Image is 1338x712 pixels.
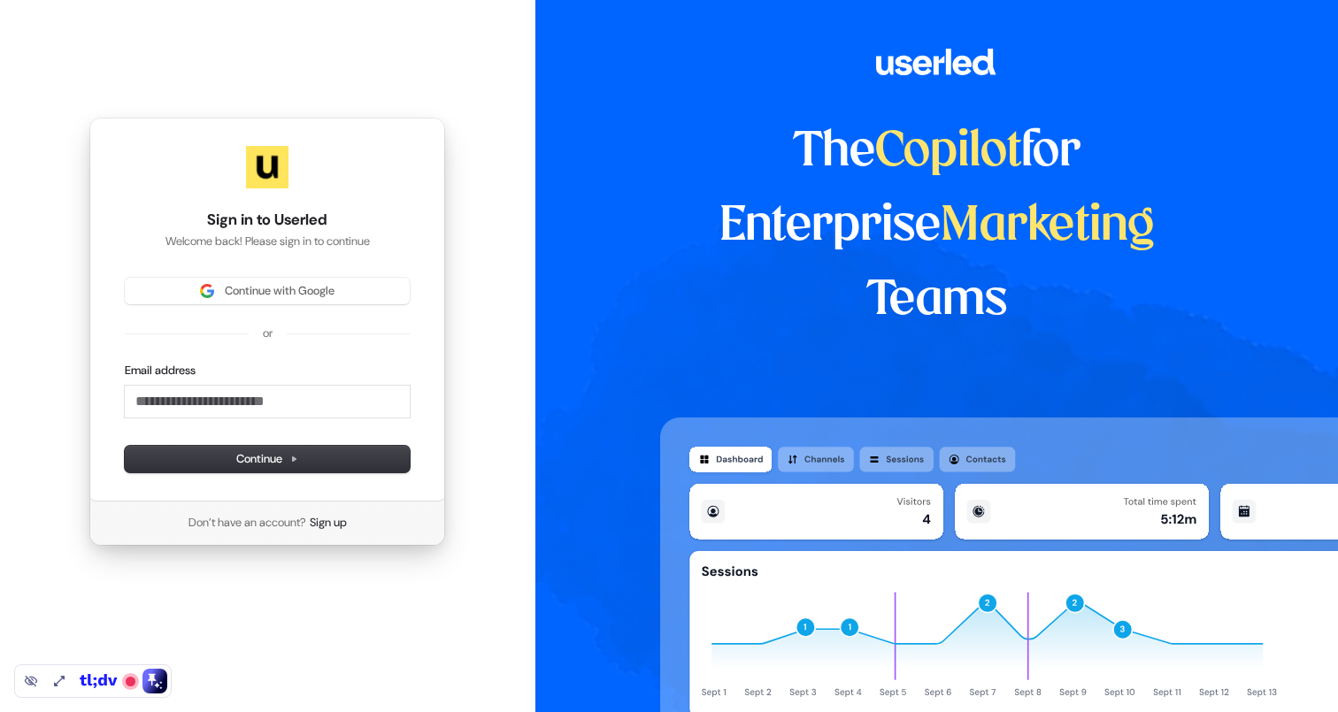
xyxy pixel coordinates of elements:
h1: The for Enterprise Teams [660,115,1213,338]
button: Continue [125,446,410,472]
a: Sign up [310,515,347,531]
span: Continue [236,451,298,467]
p: or [263,325,273,341]
span: Continue with Google [225,283,334,299]
span: Marketing [941,203,1155,249]
p: Welcome back! Please sign in to continue [125,234,410,249]
span: Don’t have an account? [188,515,306,531]
label: Email address [125,363,196,379]
img: Userled [246,146,288,188]
span: Copilot [875,129,1021,175]
h1: Sign in to Userled [125,210,410,231]
img: Sign in with Google [200,284,214,298]
button: Sign in with GoogleContinue with Google [125,278,410,304]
